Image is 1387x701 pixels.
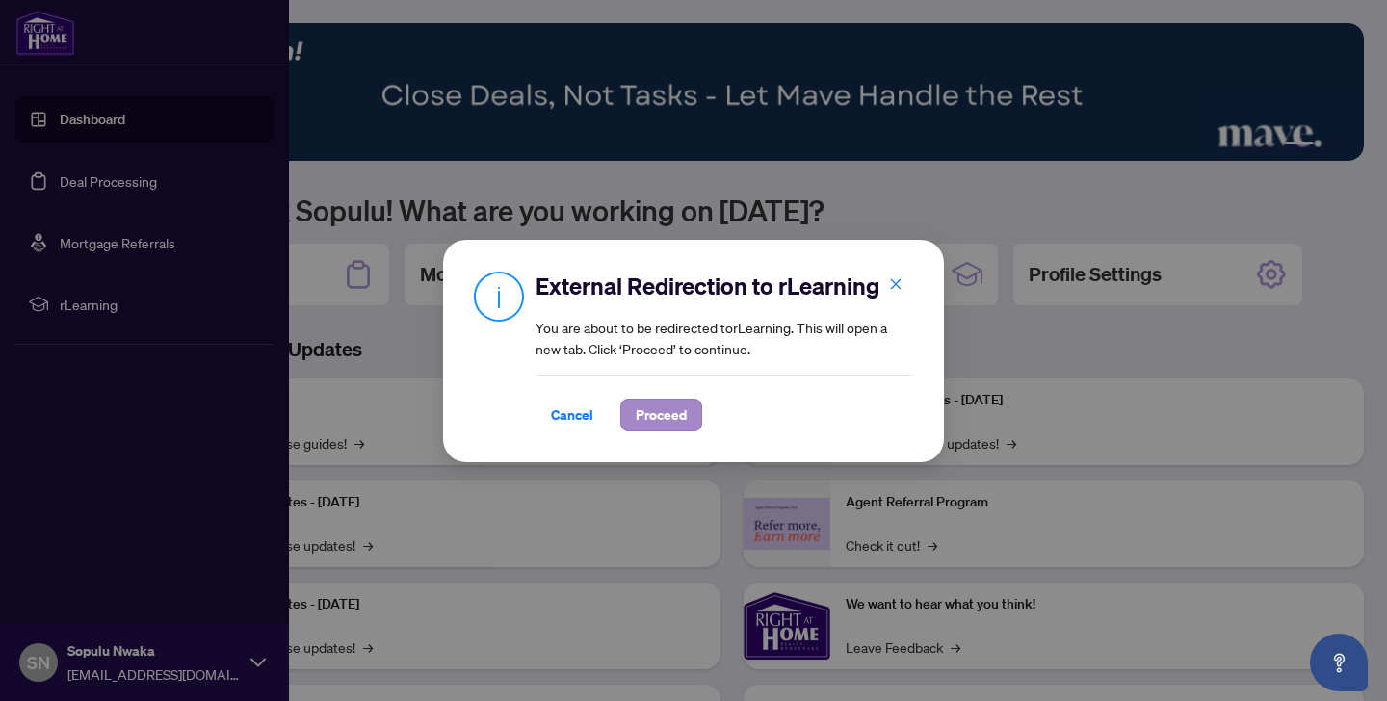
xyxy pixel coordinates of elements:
[889,277,903,291] span: close
[536,271,913,431] div: You are about to be redirected to rLearning . This will open a new tab. Click ‘Proceed’ to continue.
[474,271,524,322] img: Info Icon
[536,271,913,301] h2: External Redirection to rLearning
[551,400,593,430] span: Cancel
[636,400,687,430] span: Proceed
[536,399,609,431] button: Cancel
[620,399,702,431] button: Proceed
[1310,634,1368,691] button: Open asap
